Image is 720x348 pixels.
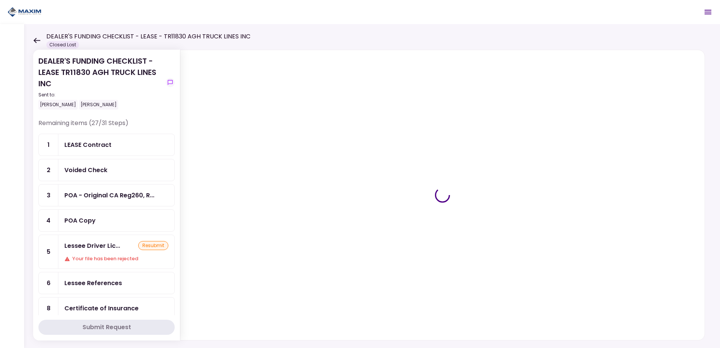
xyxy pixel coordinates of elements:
img: Partner icon [8,6,41,18]
div: Lessee Driver License [64,241,120,250]
a: 4POA Copy [38,209,175,232]
button: Submit Request [38,320,175,335]
h1: DEALER'S FUNDING CHECKLIST - LEASE - TR11830 AGH TRUCK LINES INC [46,32,250,41]
div: Certificate of Insurance [64,304,139,313]
div: Lessee References [64,278,122,288]
button: show-messages [166,78,175,87]
div: Voided Check [64,165,107,175]
div: LEASE Contract [64,140,111,150]
div: 5 [39,235,58,269]
div: [PERSON_NAME] [38,100,78,110]
div: POA - Original CA Reg260, Reg256, & Reg4008 [64,191,154,200]
div: 3 [39,185,58,206]
div: 6 [39,272,58,294]
div: Closed Lost [46,41,79,49]
div: 2 [39,159,58,181]
div: resubmit [138,241,168,250]
a: 1LEASE Contract [38,134,175,156]
div: Submit Request [82,323,131,332]
a: 6Lessee References [38,272,175,294]
a: 8Certificate of Insurance [38,297,175,319]
div: Remaining items (27/31 Steps) [38,119,175,134]
div: Sent to: [38,92,163,98]
div: 1 [39,134,58,156]
div: Your file has been rejected [64,255,168,263]
button: Open menu [699,3,717,21]
div: DEALER'S FUNDING CHECKLIST - LEASE TR11830 AGH TRUCK LINES INC [38,55,163,110]
div: 8 [39,298,58,319]
a: 3POA - Original CA Reg260, Reg256, & Reg4008 [38,184,175,206]
div: 4 [39,210,58,231]
div: POA Copy [64,216,96,225]
a: 5Lessee Driver LicenseresubmitYour file has been rejected [38,235,175,269]
div: [PERSON_NAME] [79,100,118,110]
a: 2Voided Check [38,159,175,181]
